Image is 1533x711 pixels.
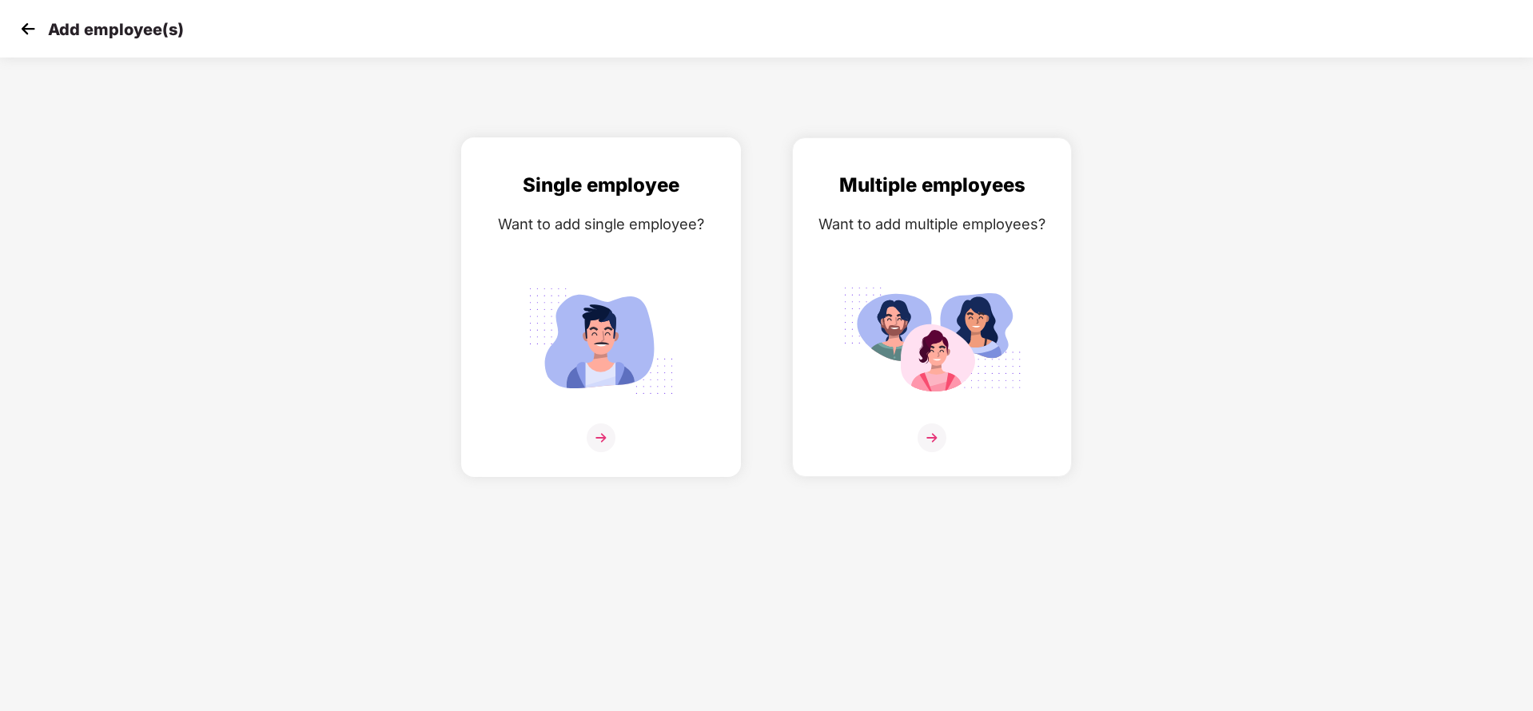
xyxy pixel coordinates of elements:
img: svg+xml;base64,PHN2ZyB4bWxucz0iaHR0cDovL3d3dy53My5vcmcvMjAwMC9zdmciIHdpZHRoPSIzNiIgaGVpZ2h0PSIzNi... [587,423,615,452]
div: Want to add multiple employees? [809,213,1055,236]
p: Add employee(s) [48,20,184,39]
img: svg+xml;base64,PHN2ZyB4bWxucz0iaHR0cDovL3d3dy53My5vcmcvMjAwMC9zdmciIGlkPSJTaW5nbGVfZW1wbG95ZWUiIH... [512,279,691,403]
img: svg+xml;base64,PHN2ZyB4bWxucz0iaHR0cDovL3d3dy53My5vcmcvMjAwMC9zdmciIHdpZHRoPSIzMCIgaGVpZ2h0PSIzMC... [16,17,40,41]
img: svg+xml;base64,PHN2ZyB4bWxucz0iaHR0cDovL3d3dy53My5vcmcvMjAwMC9zdmciIHdpZHRoPSIzNiIgaGVpZ2h0PSIzNi... [918,423,946,452]
div: Want to add single employee? [478,213,724,236]
div: Multiple employees [809,170,1055,201]
img: svg+xml;base64,PHN2ZyB4bWxucz0iaHR0cDovL3d3dy53My5vcmcvMjAwMC9zdmciIGlkPSJNdWx0aXBsZV9lbXBsb3llZS... [842,279,1021,403]
div: Single employee [478,170,724,201]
